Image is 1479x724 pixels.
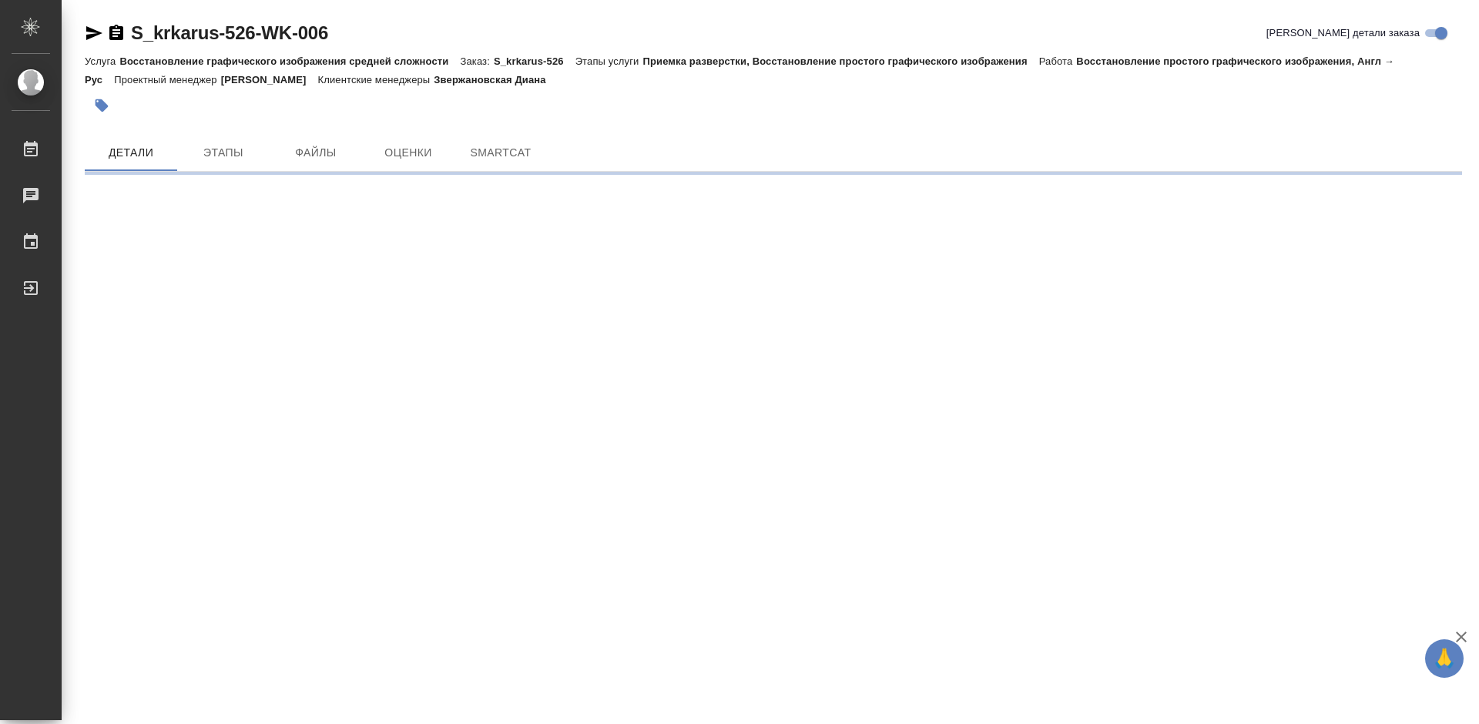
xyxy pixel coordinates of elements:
span: Файлы [279,143,353,163]
button: Скопировать ссылку [107,24,126,42]
a: S_krkarus-526-WK-006 [131,22,328,43]
p: Работа [1039,55,1077,67]
button: Добавить тэг [85,89,119,122]
span: Детали [94,143,168,163]
span: [PERSON_NAME] детали заказа [1266,25,1420,41]
p: S_krkarus-526 [494,55,575,67]
p: Восстановление графического изображения средней сложности [119,55,460,67]
p: Услуга [85,55,119,67]
p: Этапы услуги [575,55,643,67]
span: SmartCat [464,143,538,163]
span: 🙏 [1431,642,1457,675]
p: Приемка разверстки, Восстановление простого графического изображения [642,55,1038,67]
p: Клиентские менеджеры [318,74,434,85]
p: Заказ: [460,55,493,67]
p: Проектный менеджер [114,74,220,85]
button: Скопировать ссылку для ЯМессенджера [85,24,103,42]
button: 🙏 [1425,639,1464,678]
span: Оценки [371,143,445,163]
p: Звержановская Диана [434,74,557,85]
p: [PERSON_NAME] [221,74,318,85]
span: Этапы [186,143,260,163]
